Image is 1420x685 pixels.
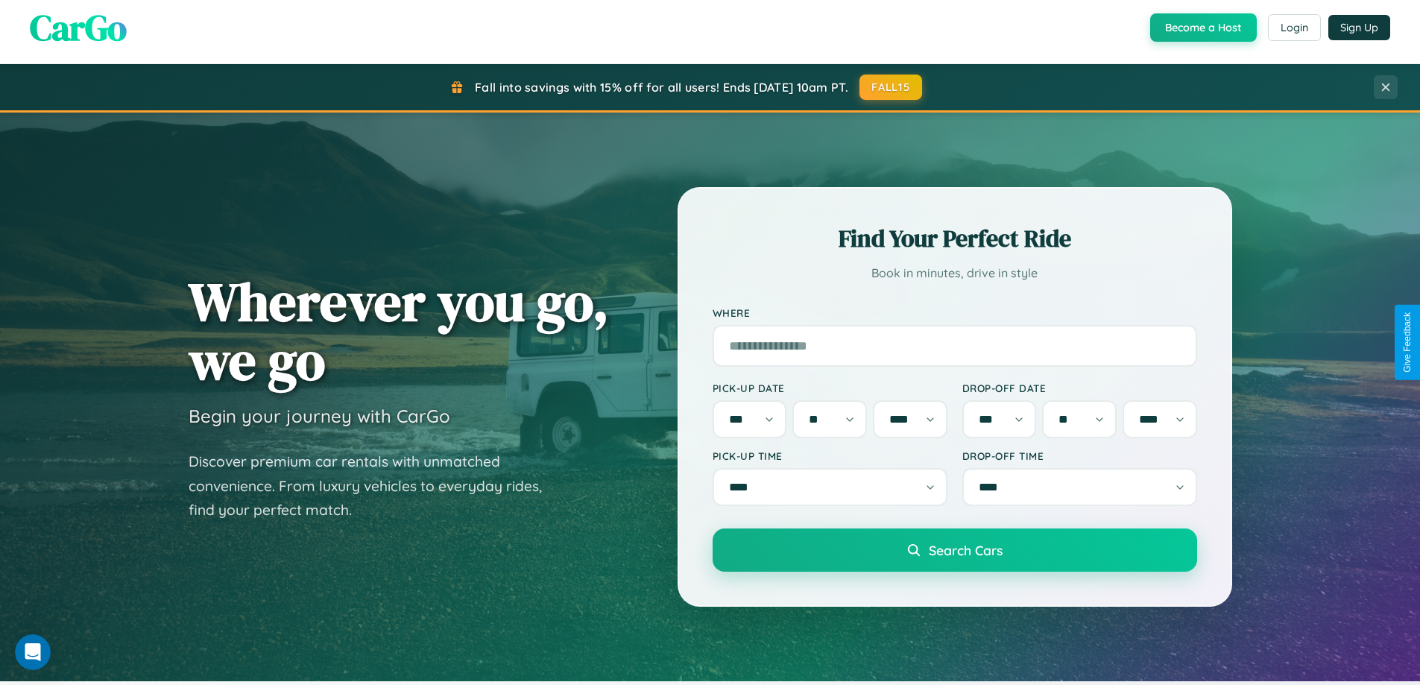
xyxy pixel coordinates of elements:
label: Pick-up Time [713,449,947,462]
span: Fall into savings with 15% off for all users! Ends [DATE] 10am PT. [475,80,848,95]
p: Book in minutes, drive in style [713,262,1197,284]
h2: Find Your Perfect Ride [713,222,1197,255]
label: Where [713,306,1197,319]
span: CarGo [30,3,127,52]
button: Login [1268,14,1321,41]
button: Search Cars [713,528,1197,572]
label: Drop-off Time [962,449,1197,462]
h1: Wherever you go, we go [189,272,609,390]
iframe: Intercom live chat [15,634,51,670]
label: Drop-off Date [962,382,1197,394]
button: Become a Host [1150,13,1257,42]
button: FALL15 [859,75,922,100]
span: Search Cars [929,542,1003,558]
div: Give Feedback [1402,312,1413,373]
h3: Begin your journey with CarGo [189,405,450,427]
button: Sign Up [1328,15,1390,40]
p: Discover premium car rentals with unmatched convenience. From luxury vehicles to everyday rides, ... [189,449,561,523]
label: Pick-up Date [713,382,947,394]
